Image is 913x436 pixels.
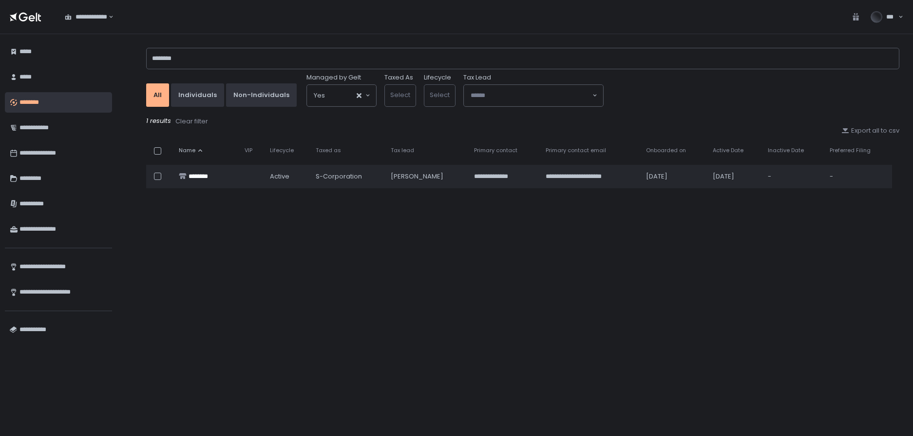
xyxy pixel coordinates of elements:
input: Search for option [471,91,591,100]
div: Search for option [464,85,603,106]
span: Taxed as [316,147,341,154]
span: Active Date [713,147,743,154]
button: Clear Selected [357,93,361,98]
button: Individuals [171,83,224,107]
span: Select [430,90,450,99]
span: VIP [245,147,252,154]
div: [DATE] [713,172,756,181]
div: S-Corporation [316,172,379,181]
span: Onboarded on [646,147,686,154]
div: Individuals [178,91,217,99]
span: Primary contact email [546,147,606,154]
span: Preferred Filing [830,147,871,154]
div: - [768,172,818,181]
span: Managed by Gelt [306,73,361,82]
div: Search for option [58,7,114,27]
div: Search for option [307,85,376,106]
span: Tax Lead [463,73,491,82]
div: All [153,91,162,99]
label: Taxed As [384,73,413,82]
div: [PERSON_NAME] [391,172,462,181]
input: Search for option [325,91,356,100]
span: Inactive Date [768,147,804,154]
span: Lifecycle [270,147,294,154]
div: 1 results [146,117,899,126]
input: Search for option [107,12,108,22]
span: Primary contact [474,147,517,154]
span: active [270,172,289,181]
button: Non-Individuals [226,83,297,107]
span: Name [179,147,195,154]
button: Clear filter [175,117,209,126]
span: Yes [314,91,325,100]
div: [DATE] [646,172,701,181]
button: Export all to csv [841,126,899,135]
div: Clear filter [175,117,208,126]
span: Select [390,90,410,99]
label: Lifecycle [424,73,451,82]
div: - [830,172,886,181]
div: Non-Individuals [233,91,289,99]
span: Tax lead [391,147,414,154]
button: All [146,83,169,107]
